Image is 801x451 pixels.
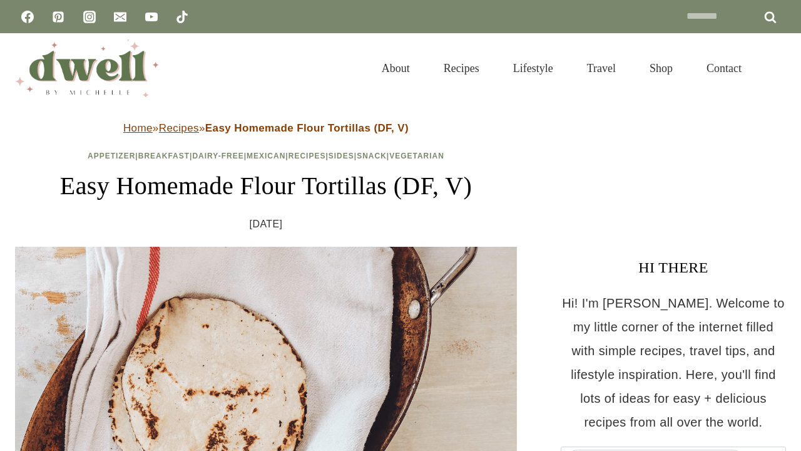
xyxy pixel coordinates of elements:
[139,4,164,29] a: YouTube
[192,152,243,160] a: Dairy-Free
[46,4,71,29] a: Pinterest
[288,152,326,160] a: Recipes
[690,46,758,90] a: Contact
[108,4,133,29] a: Email
[138,152,190,160] a: Breakfast
[88,152,135,160] a: Appetizer
[427,46,496,90] a: Recipes
[250,215,283,234] time: [DATE]
[15,167,517,205] h1: Easy Homemade Flour Tortillas (DF, V)
[496,46,570,90] a: Lifestyle
[357,152,387,160] a: Snack
[123,122,153,134] a: Home
[561,256,786,279] h3: HI THERE
[389,152,444,160] a: Vegetarian
[247,152,285,160] a: Mexican
[365,46,427,90] a: About
[365,46,758,90] nav: Primary Navigation
[765,58,786,79] button: View Search Form
[570,46,633,90] a: Travel
[77,4,102,29] a: Instagram
[159,122,199,134] a: Recipes
[205,122,409,134] strong: Easy Homemade Flour Tortillas (DF, V)
[561,291,786,434] p: Hi! I'm [PERSON_NAME]. Welcome to my little corner of the internet filled with simple recipes, tr...
[15,4,40,29] a: Facebook
[15,39,159,97] img: DWELL by michelle
[329,152,354,160] a: Sides
[633,46,690,90] a: Shop
[123,122,409,134] span: » »
[170,4,195,29] a: TikTok
[88,152,444,160] span: | | | | | | |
